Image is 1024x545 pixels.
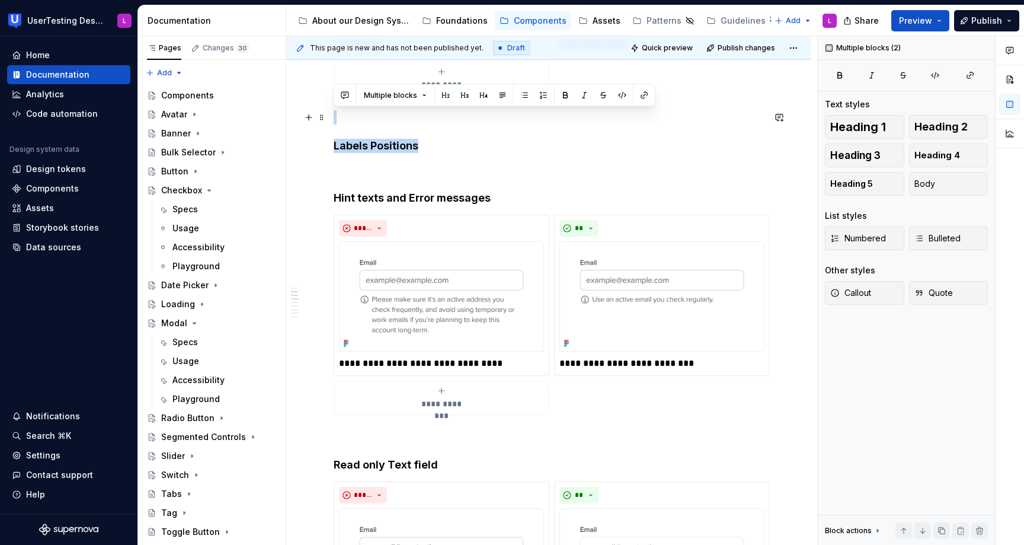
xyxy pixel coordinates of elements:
a: Guidelines [702,11,783,30]
h4: Labels Positions [334,139,764,153]
button: Heading 5 [825,172,904,196]
div: Code automation [26,108,98,120]
div: Switch [161,469,189,481]
a: Components [495,11,571,30]
a: Settings [7,446,130,465]
div: Analytics [26,88,64,100]
a: Patterns [628,11,699,30]
span: Publish changes [718,43,775,53]
div: Specs [172,336,198,348]
div: Components [26,183,79,195]
a: About our Design System [293,11,415,30]
button: Quick preview [627,40,698,56]
span: Heading 1 [830,121,886,133]
div: Components [514,15,567,27]
a: Usage [153,219,281,238]
a: Accessibility [153,371,281,390]
a: Components [142,86,281,105]
a: Radio Button [142,409,281,428]
span: Heading 2 [914,121,968,133]
div: Playground [172,260,220,272]
span: Heading 5 [830,178,873,190]
a: Date Picker [142,276,281,295]
div: Avatar [161,109,187,120]
div: List styles [825,210,867,222]
div: Search ⌘K [26,430,71,442]
a: Assets [7,199,130,218]
a: Playground [153,390,281,409]
a: Playground [153,257,281,276]
img: 9c362df0-2c05-4ff9-b39c-4263fba4205b.png [559,241,764,352]
div: Documentation [148,15,281,27]
svg: Supernova Logo [39,524,98,536]
div: Accessibility [172,241,225,253]
a: Storybook stories [7,218,130,237]
button: Heading 1 [825,115,904,139]
h4: Hint texts and Error messages [334,191,764,205]
span: Add [786,16,801,26]
div: Accessibility [172,374,225,386]
div: Documentation [26,69,89,81]
button: Heading 3 [825,144,904,167]
div: Toggle Button [161,526,220,538]
div: Banner [161,128,191,139]
span: Add [157,68,172,78]
div: Foundations [436,15,488,27]
img: 577d6952-760c-46fb-a881-7cafd1b6dddf.png [339,241,544,352]
button: Publish changes [703,40,780,56]
span: Callout [830,287,871,299]
div: Assets [26,202,54,214]
a: Avatar [142,105,281,124]
span: 30 [236,43,249,53]
button: Numbered [825,227,904,250]
button: Body [909,172,988,196]
a: Specs [153,333,281,352]
span: Share [855,15,879,27]
div: About our Design System [312,15,410,27]
span: Heading 3 [830,149,881,161]
div: Usage [172,355,199,367]
a: Loading [142,295,281,314]
div: Loading [161,298,195,310]
div: Segmented Controls [161,431,246,443]
div: Block actions [825,522,882,539]
a: Specs [153,200,281,219]
a: Home [7,46,130,65]
a: Components [7,179,130,198]
a: Accessibility [153,238,281,257]
div: UserTesting Design System [27,15,103,27]
a: Bulk Selector [142,143,281,162]
button: Callout [825,281,904,305]
div: Block actions [825,526,872,536]
a: Switch [142,466,281,485]
div: Contact support [26,469,93,481]
div: Assets [593,15,620,27]
div: Slider [161,450,185,462]
button: Help [7,485,130,504]
a: Documentation [7,65,130,84]
div: Data sources [26,241,81,253]
div: L [828,16,831,26]
div: Page tree [293,9,769,33]
div: Changes [203,43,249,53]
div: Patterns [647,15,681,27]
a: Analytics [7,85,130,104]
button: Notifications [7,407,130,426]
a: Code automation [7,104,130,123]
a: Tag [142,503,281,522]
button: Add [142,65,187,81]
div: Modal [161,317,187,329]
a: Modal [142,314,281,333]
div: Components [161,90,214,101]
div: Design tokens [26,163,86,175]
a: Slider [142,447,281,466]
a: Foundations [417,11,492,30]
a: Usage [153,352,281,371]
span: Numbered [830,232,886,244]
button: Preview [891,10,949,31]
a: Checkbox [142,181,281,200]
span: Draft [507,43,525,53]
button: Contact support [7,466,130,485]
a: Design tokens [7,160,130,179]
